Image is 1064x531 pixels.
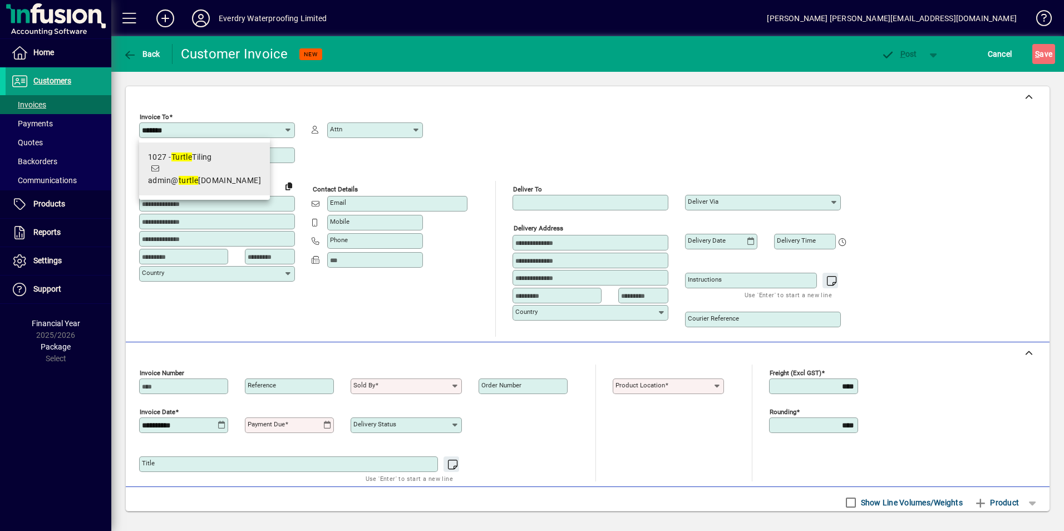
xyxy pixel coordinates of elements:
[330,218,349,225] mat-label: Mobile
[6,247,111,275] a: Settings
[11,176,77,185] span: Communications
[900,50,905,58] span: P
[859,497,963,508] label: Show Line Volumes/Weights
[181,45,288,63] div: Customer Invoice
[6,219,111,247] a: Reports
[6,133,111,152] a: Quotes
[688,276,722,283] mat-label: Instructions
[248,381,276,389] mat-label: Reference
[148,151,261,163] div: 1027 - Tiling
[770,369,821,377] mat-label: Freight (excl GST)
[968,493,1024,513] button: Product
[875,44,923,64] button: Post
[33,284,61,293] span: Support
[11,138,43,147] span: Quotes
[1028,2,1050,38] a: Knowledge Base
[183,8,219,28] button: Profile
[11,100,46,109] span: Invoices
[142,459,155,467] mat-label: Title
[330,236,348,244] mat-label: Phone
[1035,45,1052,63] span: ave
[688,198,718,205] mat-label: Deliver via
[6,171,111,190] a: Communications
[32,319,80,328] span: Financial Year
[6,276,111,303] a: Support
[353,381,375,389] mat-label: Sold by
[988,45,1012,63] span: Cancel
[770,408,796,416] mat-label: Rounding
[142,269,164,277] mat-label: Country
[985,44,1015,64] button: Cancel
[140,113,169,121] mat-label: Invoice To
[6,190,111,218] a: Products
[280,177,298,195] button: Copy to Delivery address
[139,142,270,195] mat-option: 1027 - Turtle Tiling
[6,39,111,67] a: Home
[353,420,396,428] mat-label: Delivery status
[481,381,521,389] mat-label: Order number
[6,95,111,114] a: Invoices
[179,176,199,185] em: turtle
[148,176,261,185] span: admin@ [DOMAIN_NAME]
[767,9,1017,27] div: [PERSON_NAME] [PERSON_NAME][EMAIL_ADDRESS][DOMAIN_NAME]
[147,8,183,28] button: Add
[140,408,175,416] mat-label: Invoice date
[366,472,453,485] mat-hint: Use 'Enter' to start a new line
[123,50,160,58] span: Back
[33,228,61,237] span: Reports
[33,76,71,85] span: Customers
[745,288,832,301] mat-hint: Use 'Enter' to start a new line
[33,199,65,208] span: Products
[33,256,62,265] span: Settings
[330,125,342,133] mat-label: Attn
[615,381,665,389] mat-label: Product location
[688,237,726,244] mat-label: Delivery date
[11,119,53,128] span: Payments
[41,342,71,351] span: Package
[6,114,111,133] a: Payments
[688,314,739,322] mat-label: Courier Reference
[304,51,318,58] span: NEW
[171,153,193,161] em: Turtle
[248,420,285,428] mat-label: Payment due
[6,152,111,171] a: Backorders
[777,237,816,244] mat-label: Delivery time
[11,157,57,166] span: Backorders
[515,308,538,316] mat-label: Country
[1032,44,1055,64] button: Save
[513,185,542,193] mat-label: Deliver To
[33,48,54,57] span: Home
[140,369,184,377] mat-label: Invoice number
[219,9,327,27] div: Everdry Waterproofing Limited
[974,494,1019,512] span: Product
[330,199,346,206] mat-label: Email
[881,50,917,58] span: ost
[111,44,173,64] app-page-header-button: Back
[120,44,163,64] button: Back
[1035,50,1040,58] span: S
